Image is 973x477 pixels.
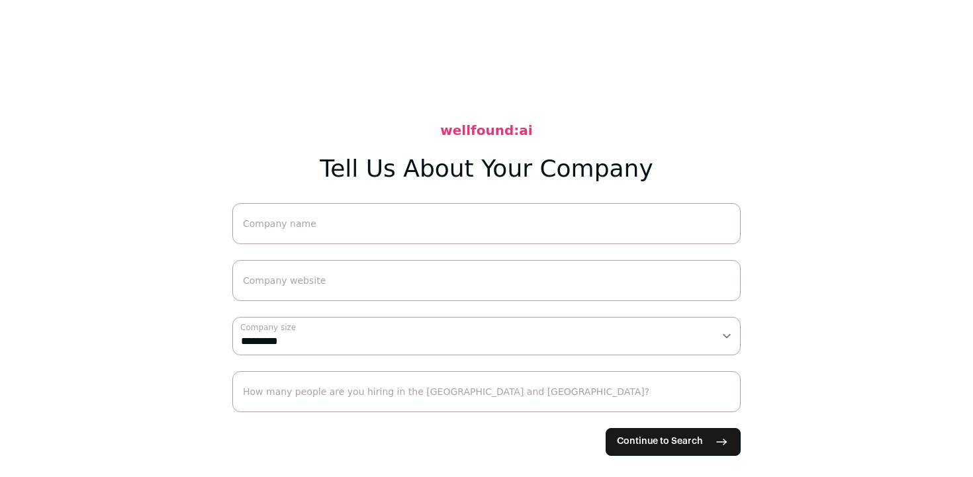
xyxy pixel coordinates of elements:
[320,155,653,182] h1: Tell Us About Your Company
[617,435,703,449] span: Continue to Search
[232,203,741,244] input: Company name
[232,260,741,301] input: Company website
[232,371,741,412] input: How many people are you hiring in the US and Canada?
[606,428,741,456] button: Continue to Search
[440,121,532,140] h2: wellfound:ai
